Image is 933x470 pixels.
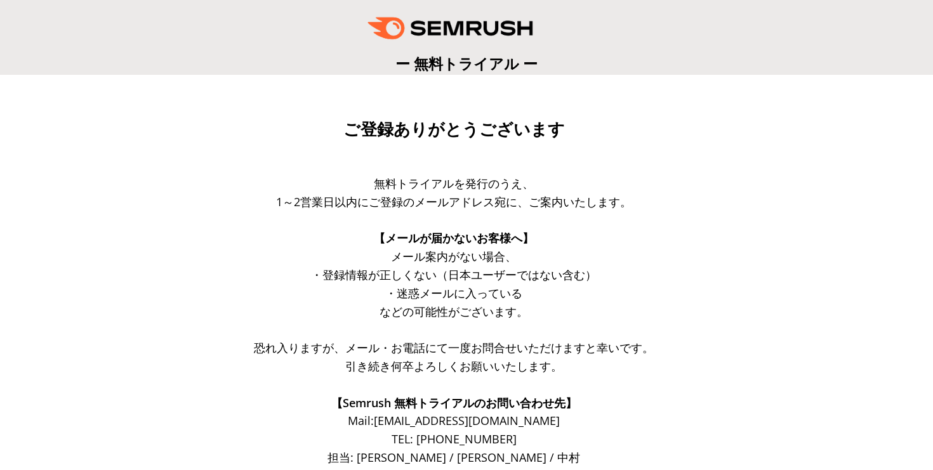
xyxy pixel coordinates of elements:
[345,358,562,374] span: 引き続き何卒よろしくお願いいたします。
[391,249,517,264] span: メール案内がない場合、
[374,230,534,245] span: 【メールが届かないお客様へ】
[385,285,522,301] span: ・迷惑メールに入っている
[395,53,538,74] span: ー 無料トライアル ー
[343,120,565,139] span: ご登録ありがとうございます
[276,194,632,209] span: 1～2営業日以内にご登録のメールアドレス宛に、ご案内いたします。
[380,304,528,319] span: などの可能性がございます。
[311,267,597,282] span: ・登録情報が正しくない（日本ユーザーではない含む）
[328,450,580,465] span: 担当: [PERSON_NAME] / [PERSON_NAME] / 中村
[254,340,654,355] span: 恐れ入りますが、メール・お電話にて一度お問合せいただけますと幸いです。
[392,431,517,447] span: TEL: [PHONE_NUMBER]
[374,176,534,191] span: 無料トライアルを発行のうえ、
[348,413,560,428] span: Mail: [EMAIL_ADDRESS][DOMAIN_NAME]
[331,395,577,410] span: 【Semrush 無料トライアルのお問い合わせ先】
